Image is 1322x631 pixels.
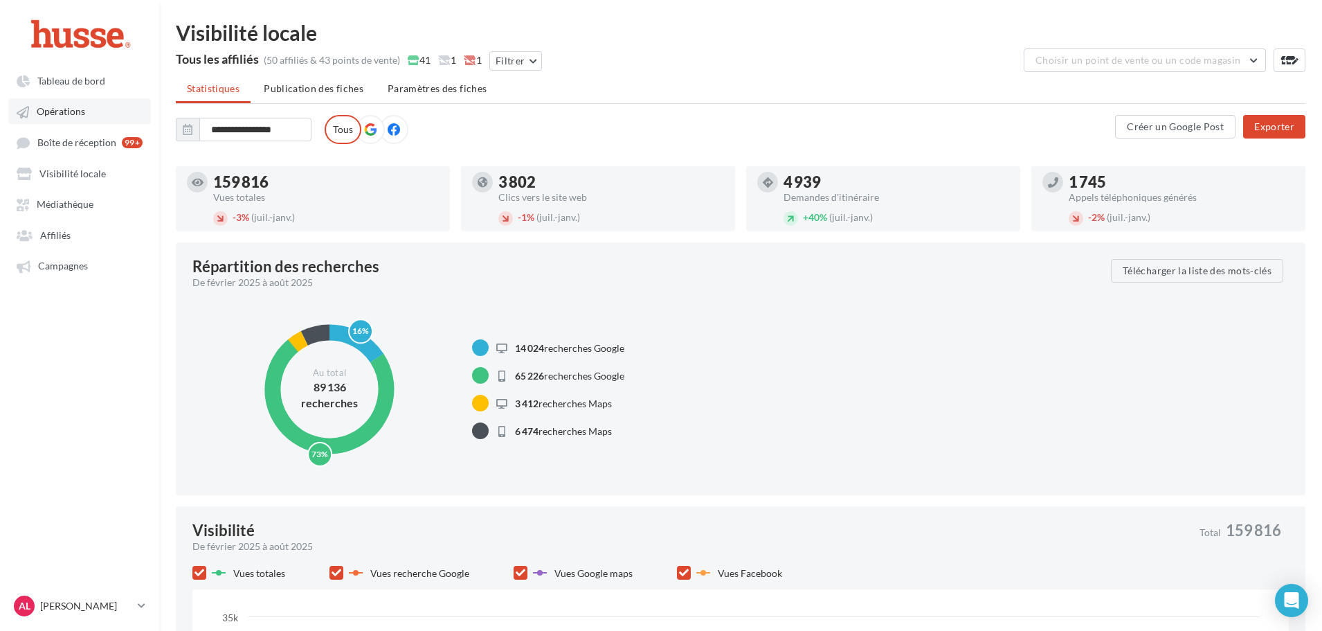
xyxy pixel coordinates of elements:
text: 35k [222,612,239,623]
span: 14 024 [515,342,544,354]
a: Boîte de réception 99+ [8,130,151,155]
div: Visibilité locale [176,22,1305,43]
span: (juil.-janv.) [829,211,873,223]
a: Médiathèque [8,191,151,216]
div: Vues totales [213,193,439,202]
span: recherches Google [515,370,624,382]
span: AL [19,599,30,613]
div: (50 affiliés & 43 points de vente) [264,53,400,67]
a: Opérations [8,98,151,123]
span: Vues Facebook [718,567,782,579]
span: Affiliés [40,229,71,241]
span: recherches Maps [515,425,612,437]
div: De février 2025 à août 2025 [192,276,1100,290]
div: Répartition des recherches [192,259,379,274]
span: (juil.-janv.) [251,211,295,223]
div: Demandes d'itinéraire [784,193,1009,202]
span: Médiathèque [37,199,93,211]
span: 1% [518,211,534,223]
button: Créer un Google Post [1115,115,1235,139]
a: Affiliés [8,222,151,247]
a: Tableau de bord [8,68,151,93]
span: recherches Maps [515,398,612,409]
button: Télécharger la liste des mots-clés [1111,259,1283,283]
span: Tableau de bord [37,75,105,87]
span: Publication des fiches [264,82,363,94]
span: - [1088,211,1092,223]
span: Visibilité locale [39,168,106,179]
div: 159 816 [213,175,439,190]
div: Appels téléphoniques générés [1069,193,1294,202]
span: Boîte de réception [37,136,116,148]
a: Campagnes [8,253,151,278]
span: 1 [438,53,456,67]
span: 159 816 [1226,523,1281,538]
span: + [803,211,808,223]
div: Tous les affiliés [176,53,259,65]
span: Total [1199,528,1221,537]
button: Choisir un point de vente ou un code magasin [1024,48,1266,72]
button: Filtrer [489,51,542,71]
span: - [518,211,521,223]
span: Paramètres des fiches [388,82,487,94]
span: Choisir un point de vente ou un code magasin [1035,54,1240,66]
span: 2% [1088,211,1105,223]
span: Opérations [37,106,85,118]
span: Campagnes [38,260,88,272]
span: 1 [464,53,482,67]
div: 4 939 [784,175,1009,190]
span: 40% [803,211,827,223]
p: [PERSON_NAME] [40,599,132,613]
span: 65 226 [515,370,544,382]
div: 99+ [122,137,143,148]
span: Vues totales [233,567,285,579]
a: AL [PERSON_NAME] [11,593,148,619]
span: 3 412 [515,398,538,409]
span: 3% [233,211,249,223]
label: Tous [325,115,361,144]
span: 41 [408,53,431,67]
span: 6 474 [515,425,538,437]
div: Clics vers le site web [498,193,724,202]
div: Visibilité [192,523,255,538]
div: Open Intercom Messenger [1275,584,1308,617]
button: Exporter [1243,115,1305,139]
div: 1 745 [1069,175,1294,190]
span: - [233,211,236,223]
span: (juil.-janv.) [1107,211,1150,223]
div: De février 2025 à août 2025 [192,540,1188,553]
span: Vues recherche Google [370,567,469,579]
span: Vues Google maps [554,567,633,579]
div: 3 802 [498,175,724,190]
a: Visibilité locale [8,161,151,186]
span: (juil.-janv.) [536,211,580,223]
span: recherches Google [515,342,624,354]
